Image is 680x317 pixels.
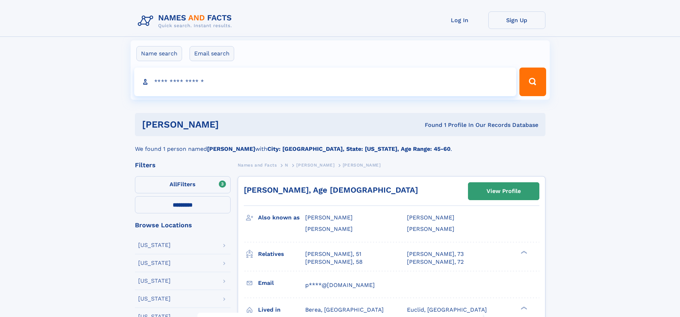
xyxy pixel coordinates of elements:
a: Sign Up [488,11,545,29]
b: City: [GEOGRAPHIC_DATA], State: [US_STATE], Age Range: 45-60 [267,145,450,152]
span: [PERSON_NAME] [305,214,353,221]
h3: Lived in [258,304,305,316]
span: Euclid, [GEOGRAPHIC_DATA] [407,306,487,313]
span: [PERSON_NAME] [296,163,334,168]
span: All [170,181,177,188]
img: Logo Names and Facts [135,11,238,31]
a: Names and Facts [238,160,277,169]
div: Found 1 Profile In Our Records Database [322,121,538,129]
a: [PERSON_NAME], 73 [407,250,464,258]
div: [US_STATE] [138,278,171,284]
a: [PERSON_NAME] [296,160,334,169]
div: We found 1 person named with . [135,136,545,153]
h3: Also known as [258,212,305,224]
div: Browse Locations [135,222,231,228]
a: [PERSON_NAME], 51 [305,250,361,258]
a: Log In [431,11,488,29]
div: [US_STATE] [138,260,171,266]
div: View Profile [487,183,521,199]
div: ❯ [519,250,528,254]
span: [PERSON_NAME] [343,163,381,168]
div: [US_STATE] [138,242,171,248]
a: [PERSON_NAME], 72 [407,258,464,266]
div: Filters [135,162,231,168]
a: View Profile [468,183,539,200]
a: N [285,160,288,169]
span: [PERSON_NAME] [305,226,353,232]
div: ❯ [519,306,528,310]
a: [PERSON_NAME], 58 [305,258,363,266]
h3: Email [258,277,305,289]
span: Berea, [GEOGRAPHIC_DATA] [305,306,384,313]
label: Email search [190,46,234,61]
h3: Relatives [258,248,305,260]
button: Search Button [519,68,546,96]
span: [PERSON_NAME] [407,214,454,221]
input: search input [134,68,517,96]
label: Filters [135,176,231,193]
span: [PERSON_NAME] [407,226,454,232]
a: [PERSON_NAME], Age [DEMOGRAPHIC_DATA] [244,185,418,194]
div: [US_STATE] [138,296,171,302]
b: [PERSON_NAME] [207,145,255,152]
h1: [PERSON_NAME] [142,120,322,129]
span: N [285,163,288,168]
label: Name search [136,46,182,61]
